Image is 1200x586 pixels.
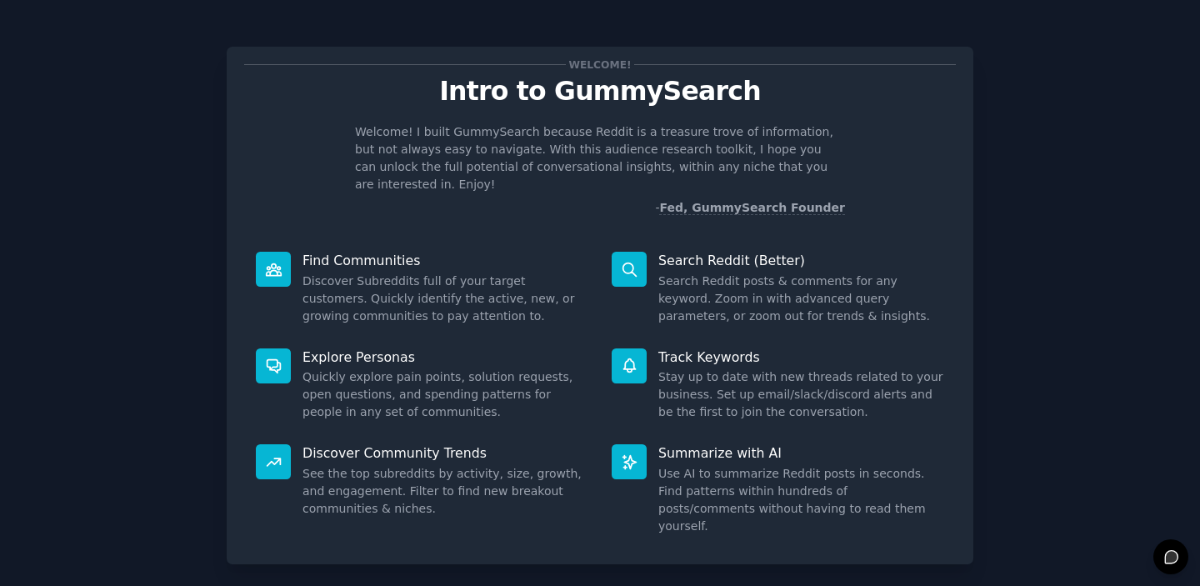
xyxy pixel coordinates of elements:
[658,273,944,325] dd: Search Reddit posts & comments for any keyword. Zoom in with advanced query parameters, or zoom o...
[658,368,944,421] dd: Stay up to date with new threads related to your business. Set up email/slack/discord alerts and ...
[302,444,588,462] p: Discover Community Trends
[302,273,588,325] dd: Discover Subreddits full of your target customers. Quickly identify the active, new, or growing c...
[302,465,588,518] dd: See the top subreddits by activity, size, growth, and engagement. Filter to find new breakout com...
[302,252,588,269] p: Find Communities
[658,444,944,462] p: Summarize with AI
[355,123,845,193] p: Welcome! I built GummySearch because Reddit is a treasure trove of information, but not always ea...
[302,368,588,421] dd: Quickly explore pain points, solution requests, open questions, and spending patterns for people ...
[566,56,634,73] span: Welcome!
[658,348,944,366] p: Track Keywords
[655,199,845,217] div: -
[658,465,944,535] dd: Use AI to summarize Reddit posts in seconds. Find patterns within hundreds of posts/comments with...
[244,77,956,106] p: Intro to GummySearch
[302,348,588,366] p: Explore Personas
[659,201,845,215] a: Fed, GummySearch Founder
[658,252,944,269] p: Search Reddit (Better)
